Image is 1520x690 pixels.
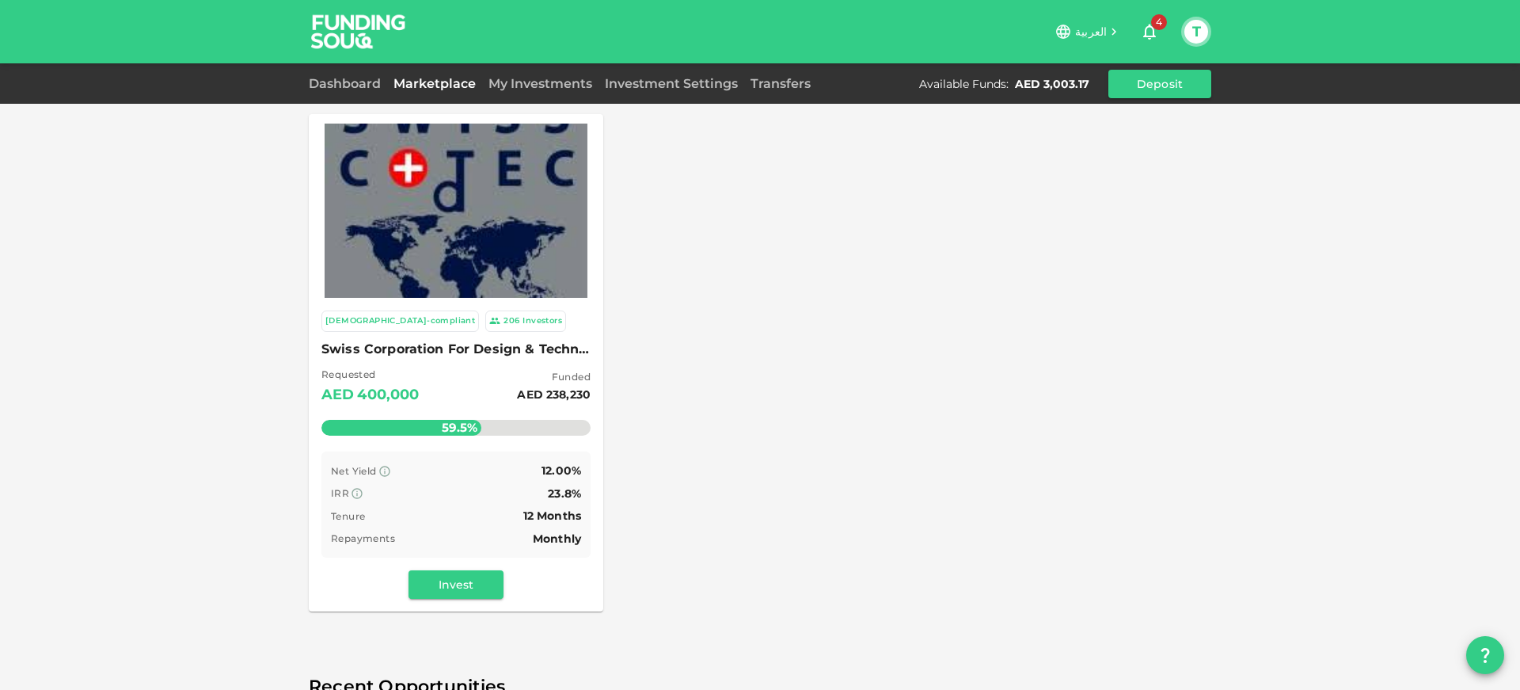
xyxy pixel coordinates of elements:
span: 12 Months [523,509,581,523]
a: Marketplace Logo [DEMOGRAPHIC_DATA]-compliant 206Investors Swiss Corporation For Design & Technol... [309,114,603,612]
a: Transfers [744,76,817,91]
button: question [1466,636,1504,674]
a: Dashboard [309,76,387,91]
span: Monthly [533,532,581,546]
span: العربية [1075,25,1107,39]
span: 23.8% [548,486,581,501]
span: Swiss Corporation For Design & Technology Trading LLC [321,338,591,360]
div: 206 [503,315,519,328]
span: Requested [321,367,420,383]
span: Funded [517,369,591,385]
span: Tenure [331,510,365,522]
button: Invest [408,570,503,599]
span: Repayments [331,532,395,544]
span: IRR [331,487,349,499]
img: Marketplace Logo [325,79,587,342]
span: 4 [1151,14,1167,30]
button: Deposit [1108,70,1211,98]
button: 4 [1134,16,1165,48]
span: 12.00% [541,463,581,478]
a: Investment Settings [598,76,744,91]
div: Available Funds : [919,76,1009,92]
span: Net Yield [331,465,377,477]
a: My Investments [482,76,598,91]
button: T [1184,20,1208,44]
div: Investors [522,315,562,328]
div: AED 3,003.17 [1015,76,1089,92]
div: [DEMOGRAPHIC_DATA]-compliant [325,315,475,328]
a: Marketplace [387,76,482,91]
